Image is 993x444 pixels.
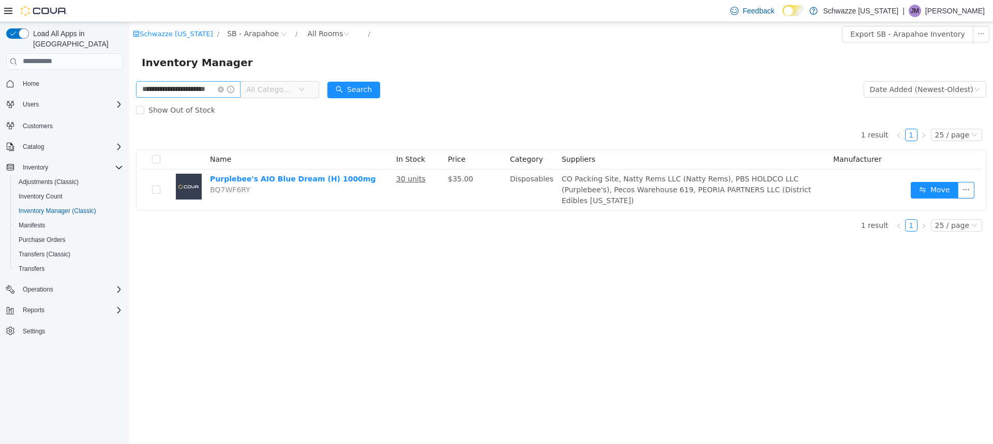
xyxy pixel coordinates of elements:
[166,8,168,16] span: /
[741,59,844,75] div: Date Added (Newest-Oldest)
[23,327,45,335] span: Settings
[19,207,96,215] span: Inventory Manager (Classic)
[14,234,70,246] a: Purchase Orders
[845,64,851,71] i: icon: down
[2,118,127,133] button: Customers
[23,285,53,294] span: Operations
[15,84,90,92] span: Show Out of Stock
[2,324,127,339] button: Settings
[783,5,804,16] input: Dark Mode
[14,263,123,275] span: Transfers
[763,197,776,209] li: Previous Page
[267,152,296,161] u: 30 units
[732,106,759,119] li: 1 result
[238,8,240,16] span: /
[763,106,776,119] li: Previous Page
[432,133,466,141] span: Suppliers
[19,304,123,316] span: Reports
[14,263,49,275] a: Transfers
[319,133,336,141] span: Price
[6,72,123,365] nav: Complex example
[909,5,921,17] div: Justin Mehrer
[726,1,778,21] a: Feedback
[21,6,67,16] img: Cova
[88,64,95,70] i: icon: close-circle
[14,190,123,203] span: Inventory Count
[81,163,121,172] span: BQ7WF6RY
[2,160,127,175] button: Inventory
[776,197,788,209] li: 1
[4,8,84,16] a: icon: shopSchwazze [US_STATE]
[2,282,127,297] button: Operations
[844,4,860,20] button: icon: ellipsis
[10,247,127,262] button: Transfers (Classic)
[788,106,801,119] li: Next Page
[713,4,844,20] button: Export SB - Arapahoe Inventory
[14,176,83,188] a: Adjustments (Classic)
[842,200,848,207] i: icon: down
[19,120,57,132] a: Customers
[14,190,67,203] a: Inventory Count
[19,161,52,174] button: Inventory
[788,197,801,209] li: Next Page
[19,178,79,186] span: Adjustments (Classic)
[776,107,788,118] a: 1
[14,234,123,246] span: Purchase Orders
[81,133,102,141] span: Name
[19,236,66,244] span: Purchase Orders
[791,110,798,116] i: icon: right
[776,197,788,209] a: 1
[19,304,49,316] button: Reports
[23,80,39,88] span: Home
[766,201,773,207] i: icon: left
[14,219,123,232] span: Manifests
[823,5,898,17] p: Schwazze [US_STATE]
[2,303,127,317] button: Reports
[169,64,175,71] i: icon: down
[10,175,127,189] button: Adjustments (Classic)
[23,163,48,172] span: Inventory
[766,110,773,116] i: icon: left
[2,140,127,154] button: Catalog
[19,283,123,296] span: Operations
[19,119,123,132] span: Customers
[743,6,774,16] span: Feedback
[19,141,48,153] button: Catalog
[88,8,90,16] span: /
[198,59,251,76] button: icon: searchSearch
[98,6,149,17] span: SB - Arapahoe
[19,221,45,229] span: Manifests
[2,76,127,91] button: Home
[81,152,246,161] a: Purplebee's AIO Blue Dream (H) 1000mg
[829,160,845,176] button: icon: ellipsis
[10,189,127,204] button: Inventory Count
[4,8,10,15] i: icon: shop
[704,133,753,141] span: Manufacturer
[14,248,74,261] a: Transfers (Classic)
[319,152,344,161] span: $35.00
[776,106,788,119] li: 1
[806,197,840,209] div: 25 / page
[10,233,127,247] button: Purchase Orders
[19,192,63,201] span: Inventory Count
[19,325,49,338] a: Settings
[14,205,123,217] span: Inventory Manager (Classic)
[2,97,127,112] button: Users
[178,4,214,19] div: All Rooms
[842,110,848,117] i: icon: down
[19,265,44,273] span: Transfers
[806,107,840,118] div: 25 / page
[23,122,53,130] span: Customers
[23,100,39,109] span: Users
[19,77,123,90] span: Home
[10,204,127,218] button: Inventory Manager (Classic)
[267,133,296,141] span: In Stock
[14,248,123,261] span: Transfers (Classic)
[14,176,123,188] span: Adjustments (Classic)
[19,98,43,111] button: Users
[19,283,57,296] button: Operations
[23,143,44,151] span: Catalog
[19,78,43,90] a: Home
[781,160,829,176] button: icon: swapMove
[12,32,130,49] span: Inventory Manager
